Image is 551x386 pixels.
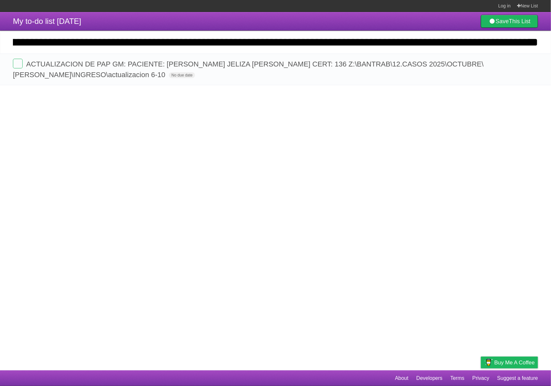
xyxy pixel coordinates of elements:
a: Privacy [473,372,489,384]
img: Buy me a coffee [484,357,493,368]
a: Suggest a feature [497,372,538,384]
label: Done [13,59,23,68]
span: No due date [169,72,195,78]
span: ACTUALIZACION DE PAP GM: PACIENTE: [PERSON_NAME] JELIZA [PERSON_NAME] CERT: 136 Z:\BANTRAB\12.CAS... [13,60,484,79]
a: Developers [416,372,442,384]
a: Buy me a coffee [481,357,538,369]
a: Terms [451,372,465,384]
a: SaveThis List [481,15,538,28]
a: About [395,372,409,384]
span: My to-do list [DATE] [13,17,81,25]
span: Buy me a coffee [494,357,535,368]
b: This List [509,18,531,25]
